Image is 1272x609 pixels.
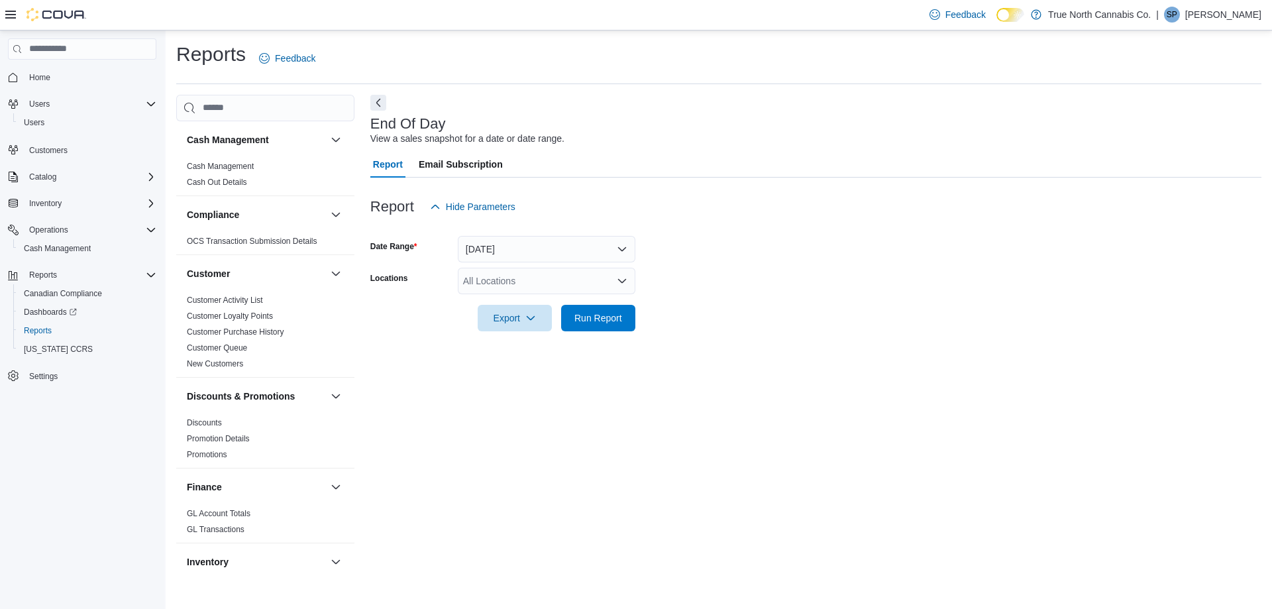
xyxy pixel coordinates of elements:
button: Catalog [3,168,162,186]
h3: End Of Day [370,116,446,132]
button: Inventory [24,195,67,211]
span: Operations [29,225,68,235]
button: Home [3,68,162,87]
p: | [1156,7,1159,23]
a: Settings [24,368,63,384]
a: Customer Loyalty Points [187,311,273,321]
p: [PERSON_NAME] [1185,7,1261,23]
span: Customers [29,145,68,156]
button: Operations [3,221,162,239]
a: Users [19,115,50,131]
h1: Reports [176,41,246,68]
button: [DATE] [458,236,635,262]
span: Catalog [24,169,156,185]
span: Home [29,72,50,83]
span: Settings [29,371,58,382]
div: Steven Park [1164,7,1180,23]
span: Cash Management [24,243,91,254]
button: Inventory [187,555,325,569]
input: Dark Mode [996,8,1024,22]
span: Customer Queue [187,343,247,353]
button: [US_STATE] CCRS [13,340,162,359]
span: Users [24,96,156,112]
button: Export [478,305,552,331]
div: Customer [176,292,354,377]
button: Discounts & Promotions [187,390,325,403]
span: Cash Out Details [187,177,247,188]
button: Inventory [3,194,162,213]
nav: Complex example [8,62,156,420]
span: Canadian Compliance [19,286,156,302]
button: Reports [3,266,162,284]
span: GL Account Totals [187,508,250,519]
a: Cash Out Details [187,178,247,187]
button: Customers [3,140,162,159]
span: Hide Parameters [446,200,515,213]
a: Customer Activity List [187,296,263,305]
span: Run Report [574,311,622,325]
span: Home [24,69,156,85]
button: Cash Management [328,132,344,148]
span: Dark Mode [996,22,997,23]
div: Finance [176,506,354,543]
a: Cash Management [19,241,96,256]
a: Promotion Details [187,434,250,443]
a: Discounts [187,418,222,427]
span: New Customers [187,359,243,369]
span: Reports [29,270,57,280]
span: Settings [24,368,156,384]
label: Locations [370,273,408,284]
span: Export [486,305,544,331]
button: Compliance [328,207,344,223]
span: Users [19,115,156,131]
div: View a sales snapshot for a date or date range. [370,132,564,146]
span: Users [29,99,50,109]
a: Customer Queue [187,343,247,353]
h3: Cash Management [187,133,269,146]
button: Reports [24,267,62,283]
span: Promotions [187,449,227,460]
span: Washington CCRS [19,341,156,357]
span: Customers [24,141,156,158]
button: Run Report [561,305,635,331]
span: Reports [19,323,156,339]
a: Canadian Compliance [19,286,107,302]
a: Cash Management [187,162,254,171]
span: OCS Transaction Submission Details [187,236,317,247]
a: Feedback [254,45,321,72]
button: Users [24,96,55,112]
a: Customers [24,142,73,158]
button: Cash Management [187,133,325,146]
h3: Finance [187,480,222,494]
span: Customer Purchase History [187,327,284,337]
button: Customer [328,266,344,282]
span: Feedback [945,8,986,21]
button: Cash Management [13,239,162,258]
h3: Customer [187,267,230,280]
button: Settings [3,366,162,386]
p: True North Cannabis Co. [1048,7,1151,23]
h3: Compliance [187,208,239,221]
span: Cash Management [19,241,156,256]
a: Reports [19,323,57,339]
button: Finance [328,479,344,495]
a: [US_STATE] CCRS [19,341,98,357]
button: Users [13,113,162,132]
button: Customer [187,267,325,280]
span: Email Subscription [419,151,503,178]
button: Operations [24,222,74,238]
span: SP [1167,7,1177,23]
a: Feedback [924,1,991,28]
h3: Report [370,199,414,215]
button: Canadian Compliance [13,284,162,303]
span: Inventory [29,198,62,209]
label: Date Range [370,241,417,252]
button: Inventory [328,554,344,570]
a: New Customers [187,359,243,368]
span: Users [24,117,44,128]
a: Promotions [187,450,227,459]
button: Next [370,95,386,111]
button: Reports [13,321,162,340]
